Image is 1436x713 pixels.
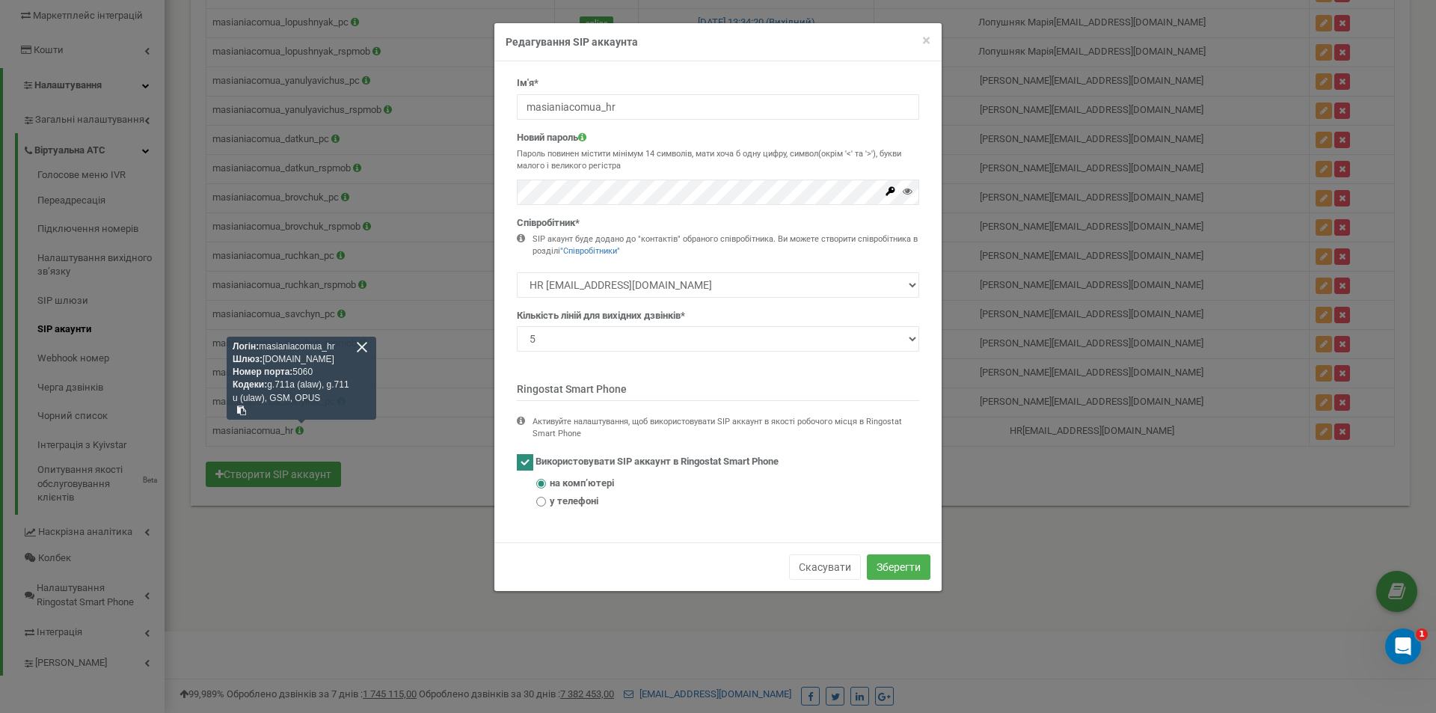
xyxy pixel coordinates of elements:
strong: Кодеки: [233,379,267,390]
a: "Співробітники" [560,246,620,256]
label: Новий пароль [517,131,586,145]
button: Скасувати [789,554,861,580]
span: у телефоні [550,495,598,509]
span: на компʼютері [550,477,614,491]
strong: Логін: [233,341,259,352]
input: у телефоні [536,497,546,507]
label: Кількість ліній для вихідних дзвінків* [517,309,685,323]
div: masianiacomua_hr [DOMAIN_NAME] 5060 g.711a (alaw), g.711u (ulaw), GSM, OPUS [227,337,376,420]
label: Співробітник* [517,216,580,230]
div: Активуйте налаштування, щоб використовувати SIP аккаунт в якості робочого місця в Ringostat Smart... [533,416,919,439]
iframe: Intercom live chat [1385,628,1421,664]
h4: Редагування SIP аккаунта [506,34,930,49]
span: Використовувати SIP аккаунт в Ringostat Smart Phone [536,456,779,468]
div: SIP акаунт буде додано до "контактів" обраного співробітника. Ви можете створити співробітника в ... [533,233,919,257]
p: Ringostat Smart Phone [517,382,919,401]
span: 1 [1416,628,1428,640]
input: на компʼютері [536,479,546,489]
button: Зберегти [867,554,930,580]
span: × [922,31,930,49]
label: Ім'я* [517,76,538,91]
strong: Номер порта: [233,367,292,377]
p: Пароль повинен містити мінімум 14 символів, мати хоча б одну цифру, символ(окрім '<' та '>'), бук... [517,148,919,171]
strong: Шлюз: [233,354,263,364]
